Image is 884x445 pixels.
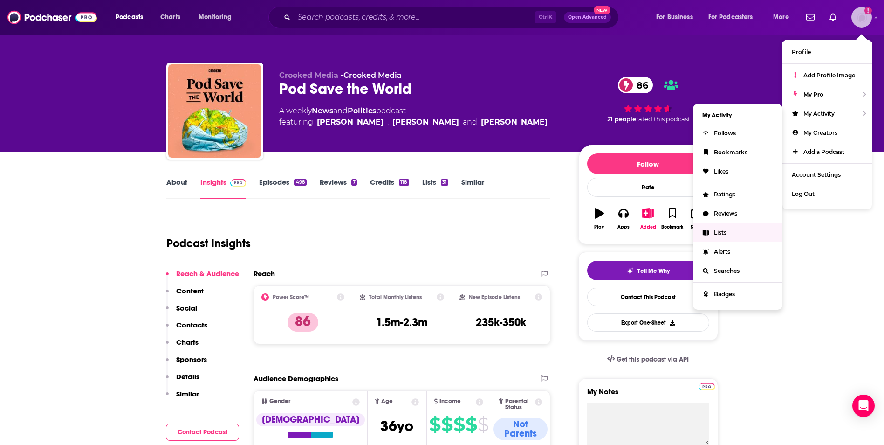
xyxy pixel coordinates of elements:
[587,202,611,236] button: Play
[439,398,461,404] span: Income
[587,153,709,174] button: Follow
[230,179,247,187] img: Podchaser Pro
[320,178,357,199] a: Reviews7
[463,117,477,128] span: and
[176,304,197,313] p: Social
[312,106,333,115] a: News
[269,398,290,404] span: Gender
[109,10,155,25] button: open menu
[466,417,477,432] span: $
[792,49,811,56] span: Profile
[792,190,815,197] span: Log Out
[626,267,634,275] img: tell me why sparkle
[176,355,207,364] p: Sponsors
[803,91,823,98] span: My Pro
[493,418,548,440] div: Not Parents
[7,8,97,26] img: Podchaser - Follow, Share and Rate Podcasts
[782,165,872,184] a: Account Settings
[166,338,199,355] button: Charts
[441,179,448,186] div: 31
[864,7,872,14] svg: Add a profile image
[116,11,143,24] span: Podcasts
[351,179,357,186] div: 7
[166,178,187,199] a: About
[699,383,715,390] img: Podchaser Pro
[852,395,875,417] div: Open Intercom Messenger
[254,269,275,278] h2: Reach
[341,71,402,80] span: •
[254,374,338,383] h2: Audience Demographics
[176,338,199,347] p: Charts
[782,66,872,85] a: Add Profile Image
[381,398,393,404] span: Age
[636,202,660,236] button: Added
[369,294,422,300] h2: Total Monthly Listens
[656,11,693,24] span: For Business
[166,389,199,407] button: Similar
[587,313,709,332] button: Export One-Sheet
[176,389,199,398] p: Similar
[166,286,204,304] button: Content
[803,110,835,117] span: My Activity
[478,417,488,432] span: $
[176,269,239,278] p: Reach & Audience
[691,224,703,230] div: Share
[782,142,872,161] a: Add a Podcast
[317,117,384,128] a: Ben Rhodes
[166,236,251,250] h1: Podcast Insights
[650,10,705,25] button: open menu
[826,9,840,25] a: Show notifications dropdown
[587,387,709,403] label: My Notes
[803,72,855,79] span: Add Profile Image
[637,267,670,275] span: Tell Me Why
[782,40,872,209] ul: Show profile menu
[568,15,607,20] span: Open Advanced
[685,202,709,236] button: Share
[288,313,318,332] p: 86
[166,304,197,321] button: Social
[699,382,715,390] a: Pro website
[199,11,232,24] span: Monitoring
[802,9,818,25] a: Show notifications dropdown
[333,106,348,115] span: and
[803,129,837,136] span: My Creators
[348,106,376,115] a: Politics
[505,398,534,410] span: Parental Status
[294,179,306,186] div: 498
[587,178,709,197] div: Rate
[166,424,239,441] button: Contact Podcast
[192,10,244,25] button: open menu
[277,7,628,28] div: Search podcasts, credits, & more...
[453,417,465,432] span: $
[640,224,656,230] div: Added
[294,10,535,25] input: Search podcasts, credits, & more...
[279,71,338,80] span: Crooked Media
[792,171,841,178] span: Account Settings
[617,355,689,363] span: Get this podcast via API
[166,372,199,389] button: Details
[587,288,709,306] a: Contact This Podcast
[461,178,484,199] a: Similar
[441,417,452,432] span: $
[343,71,402,80] a: Crooked Media
[773,11,789,24] span: More
[660,202,685,236] button: Bookmark
[618,77,653,93] a: 86
[851,7,872,28] img: User Profile
[279,117,548,128] span: featuring
[803,148,844,155] span: Add a Podcast
[176,286,204,295] p: Content
[168,64,261,158] img: Pod Save the World
[594,6,610,14] span: New
[399,179,409,186] div: 118
[600,348,697,371] a: Get this podcast via API
[376,315,428,329] h3: 1.5m-2.3m
[782,42,872,62] a: Profile
[767,10,801,25] button: open menu
[387,117,389,128] span: ,
[661,224,683,230] div: Bookmark
[469,294,520,300] h2: New Episode Listens
[636,116,690,123] span: rated this podcast
[564,12,611,23] button: Open AdvancedNew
